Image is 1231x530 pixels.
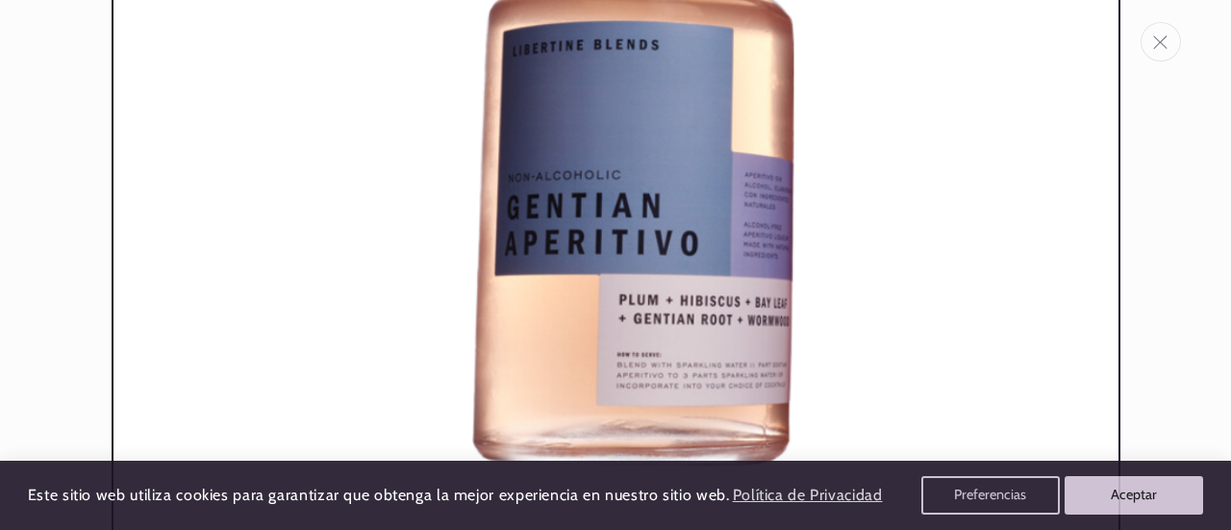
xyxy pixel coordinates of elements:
[28,486,730,504] span: Este sitio web utiliza cookies para garantizar que obtenga la mejor experiencia en nuestro sitio ...
[921,476,1060,515] button: Preferencias
[1065,476,1203,515] button: Aceptar
[1141,22,1181,62] button: Cerrar
[729,479,885,513] a: Política de Privacidad (opens in a new tab)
